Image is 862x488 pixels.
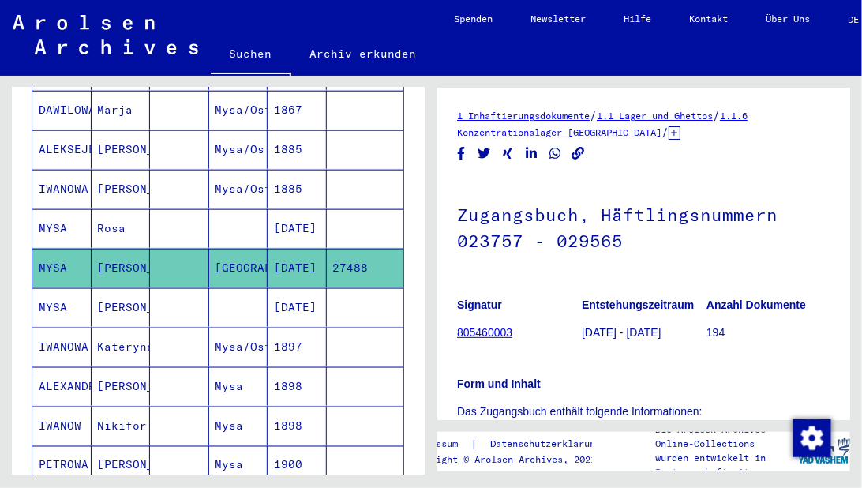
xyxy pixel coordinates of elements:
[582,298,694,311] b: Entstehungszeitraum
[209,249,268,287] mat-cell: [GEOGRAPHIC_DATA]
[478,436,620,452] a: Datenschutzerklärung
[453,144,470,163] button: Share on Facebook
[500,144,516,163] button: Share on Xing
[13,15,198,54] img: Arolsen_neg.svg
[268,288,327,327] mat-cell: [DATE]
[32,328,92,366] mat-cell: IWANOWA
[32,446,92,485] mat-cell: PETROWA
[713,108,720,122] span: /
[32,130,92,169] mat-cell: ALEKSEJEW
[457,178,830,274] h1: Zugangsbuch, Häftlingsnummern 023757 - 029565
[209,367,268,406] mat-cell: Mysa
[327,249,404,287] mat-cell: 27488
[656,451,799,479] p: wurden entwickelt in Partnerschaft mit
[209,446,268,485] mat-cell: Mysa
[523,144,540,163] button: Share on LinkedIn
[268,91,327,130] mat-cell: 1867
[457,110,590,122] a: 1 Inhaftierungsdokumente
[597,110,713,122] a: 1.1 Lager und Ghettos
[92,367,151,406] mat-cell: [PERSON_NAME]
[268,446,327,485] mat-cell: 1900
[92,446,151,485] mat-cell: [PERSON_NAME]
[209,407,268,445] mat-cell: Mysa
[92,249,151,287] mat-cell: [PERSON_NAME]
[32,288,92,327] mat-cell: MYSA
[92,170,151,208] mat-cell: [PERSON_NAME]
[32,407,92,445] mat-cell: IWANOW
[209,130,268,169] mat-cell: Mysa/Ostrow
[661,125,669,139] span: /
[476,144,493,163] button: Share on Twitter
[457,404,830,470] p: Das Zugangsbuch enthält folgende Informationen: Gefangenennummer, Zugangsdatum, Name, Vorname, Ha...
[457,298,502,311] b: Signatur
[209,170,268,208] mat-cell: Mysa/Ostrowo
[706,325,830,341] p: 194
[291,35,436,73] a: Archiv erkunden
[268,367,327,406] mat-cell: 1898
[457,326,512,339] a: 805460003
[92,130,151,169] mat-cell: [PERSON_NAME]
[547,144,564,163] button: Share on WhatsApp
[590,108,597,122] span: /
[570,144,587,163] button: Copy link
[32,91,92,130] mat-cell: DAWILOWA
[32,170,92,208] mat-cell: IWANOWA
[409,452,620,467] p: Copyright © Arolsen Archives, 2021
[268,209,327,248] mat-cell: [DATE]
[409,436,471,452] a: Impressum
[32,209,92,248] mat-cell: MYSA
[211,35,291,76] a: Suchen
[92,407,151,445] mat-cell: Nikifor
[32,367,92,406] mat-cell: ALEXANDROWA
[457,377,541,390] b: Form und Inhalt
[268,407,327,445] mat-cell: 1898
[268,328,327,366] mat-cell: 1897
[92,91,151,130] mat-cell: Marja
[409,436,620,452] div: |
[32,249,92,287] mat-cell: MYSA
[268,249,327,287] mat-cell: [DATE]
[793,419,831,457] img: Zustimmung ändern
[656,422,799,451] p: Die Arolsen Archives Online-Collections
[92,209,151,248] mat-cell: Rosa
[268,170,327,208] mat-cell: 1885
[92,288,151,327] mat-cell: [PERSON_NAME]
[209,328,268,366] mat-cell: Mysa/Ostrowo
[268,130,327,169] mat-cell: 1885
[582,325,706,341] p: [DATE] - [DATE]
[92,328,151,366] mat-cell: Kateryna
[209,91,268,130] mat-cell: Mysa/Ostrow
[706,298,806,311] b: Anzahl Dokumente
